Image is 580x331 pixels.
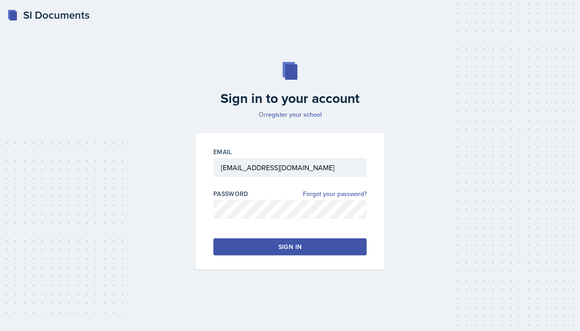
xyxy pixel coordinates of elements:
[213,158,367,177] input: Email
[7,7,90,23] a: SI Documents
[213,147,232,156] label: Email
[278,242,302,251] div: Sign in
[190,90,390,106] h2: Sign in to your account
[213,238,367,255] button: Sign in
[303,189,367,199] a: Forgot your password?
[213,189,249,198] label: Password
[190,110,390,119] p: Or
[266,110,322,119] a: register your school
